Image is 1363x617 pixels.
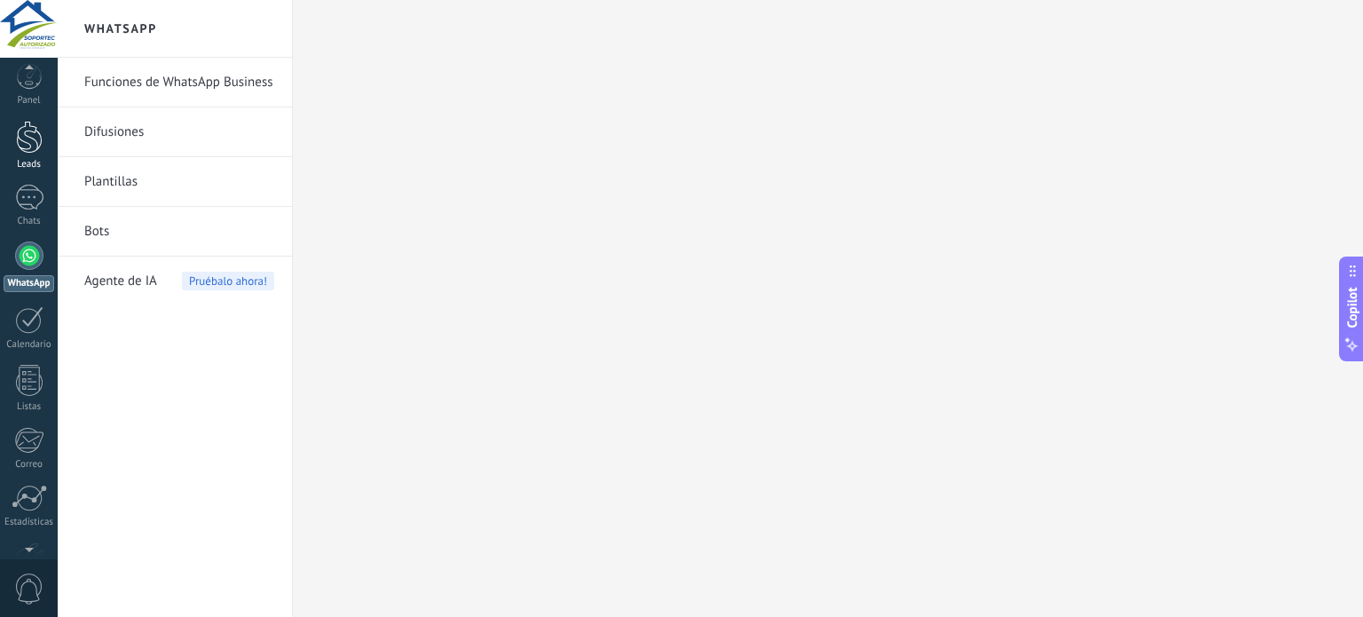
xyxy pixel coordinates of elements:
[1343,287,1361,328] span: Copilot
[84,257,157,306] span: Agente de IA
[4,159,55,170] div: Leads
[84,107,274,157] a: Difusiones
[182,272,274,290] span: Pruébalo ahora!
[84,157,274,207] a: Plantillas
[58,207,292,257] li: Bots
[84,207,274,257] a: Bots
[4,275,54,292] div: WhatsApp
[4,95,55,107] div: Panel
[58,107,292,157] li: Difusiones
[58,58,292,107] li: Funciones de WhatsApp Business
[4,517,55,528] div: Estadísticas
[4,401,55,413] div: Listas
[58,157,292,207] li: Plantillas
[84,257,274,306] a: Agente de IAPruébalo ahora!
[58,257,292,305] li: Agente de IA
[4,339,55,351] div: Calendario
[84,58,274,107] a: Funciones de WhatsApp Business
[4,459,55,471] div: Correo
[4,216,55,227] div: Chats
